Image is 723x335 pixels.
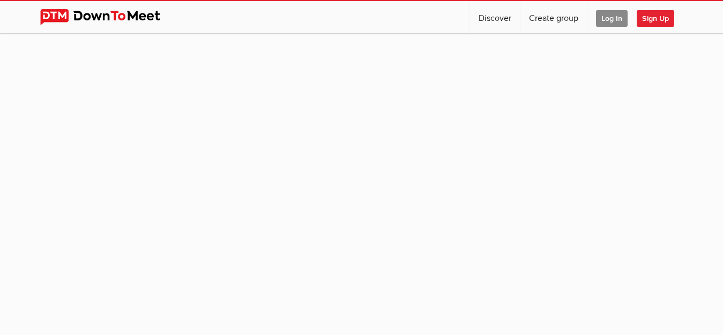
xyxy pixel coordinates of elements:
[40,9,177,25] img: DownToMeet
[520,1,587,33] a: Create group
[637,1,683,33] a: Sign Up
[596,10,628,27] span: Log In
[637,10,674,27] span: Sign Up
[587,1,636,33] a: Log In
[470,1,520,33] a: Discover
